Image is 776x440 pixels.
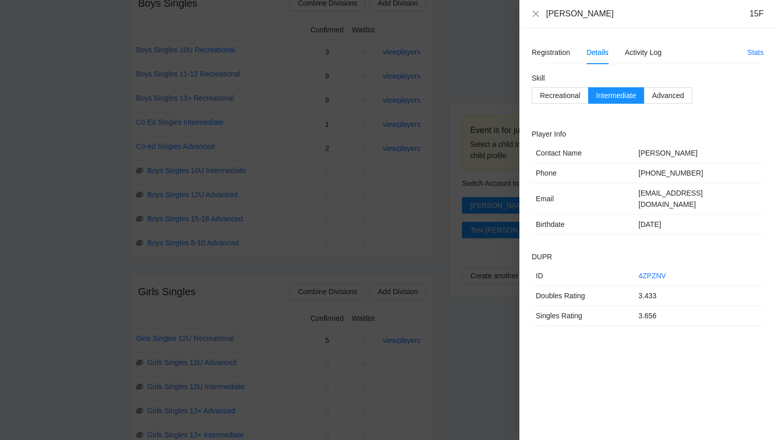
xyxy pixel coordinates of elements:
[540,91,580,100] span: Recreational
[532,286,634,306] td: Doubles Rating
[749,8,764,20] div: 15F
[532,143,634,163] td: Contact Name
[638,272,666,280] a: 4ZPZNV
[532,72,764,84] h2: Skill
[532,251,764,262] h2: DUPR
[652,91,684,100] span: Advanced
[532,128,764,140] h2: Player Info
[532,10,540,18] button: Close
[634,143,764,163] td: [PERSON_NAME]
[532,183,634,215] td: Email
[634,163,764,183] td: [PHONE_NUMBER]
[638,292,656,300] span: 3.433
[587,47,609,58] div: Details
[638,312,656,320] span: 3.656
[532,306,634,326] td: Singles Rating
[634,215,764,235] td: [DATE]
[747,48,764,56] a: Stats
[532,163,634,183] td: Phone
[625,47,662,58] div: Activity Log
[596,91,636,100] span: Intermediate
[532,266,634,286] td: ID
[634,183,764,215] td: [EMAIL_ADDRESS][DOMAIN_NAME]
[532,10,540,18] span: close
[546,8,614,20] div: [PERSON_NAME]
[532,47,570,58] div: Registration
[532,215,634,235] td: Birthdate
